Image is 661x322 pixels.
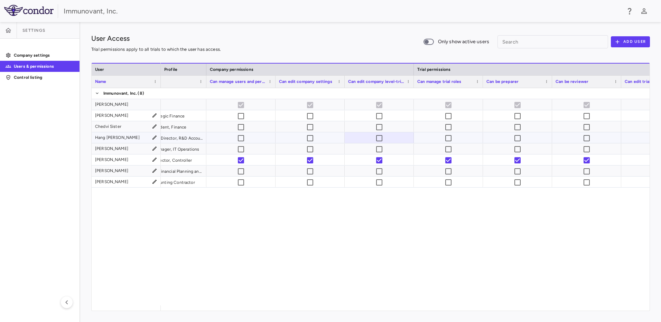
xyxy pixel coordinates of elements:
[372,98,387,112] span: Cannot update permissions for current user
[95,99,128,110] div: [PERSON_NAME]
[486,79,519,84] span: Can be preparer
[91,46,221,53] p: Trial permissions apply to all trials to which the user has access.
[14,63,74,69] p: Users & permissions
[103,88,137,99] span: Immunovant, Inc.
[4,5,54,16] img: logo-full-SnFGN8VE.png
[95,143,128,154] div: [PERSON_NAME]
[579,98,594,112] span: Cannot update permissions for current user
[95,132,140,143] div: Hang [PERSON_NAME]
[95,79,106,84] span: Name
[556,79,588,84] span: Can be reviewer
[510,98,525,112] span: Cannot update permissions for current user
[137,110,206,121] div: SVP, Strategic Finance
[210,79,266,84] span: Can manage users and permissions
[303,98,317,112] span: Cannot update permissions for current user
[137,143,206,154] div: Senior Manager, IT Operations
[95,121,121,132] div: Chedvi Sister
[22,28,45,33] span: Settings
[14,52,74,58] p: Company settings
[417,79,461,84] span: Can manage trial roles
[210,67,253,72] span: Company permissions
[611,36,650,47] button: Add User
[417,67,451,72] span: Trial permissions
[95,176,128,187] div: [PERSON_NAME]
[438,38,489,46] span: Only show active users
[95,110,128,121] div: [PERSON_NAME]
[137,121,206,132] div: Vice President, Finance
[14,74,74,80] p: Control listing
[95,154,128,165] div: [PERSON_NAME]
[625,79,652,84] span: Can edit trials
[91,33,130,44] h1: User Access
[164,67,177,72] span: Profile
[279,79,332,84] span: Can edit company settings
[137,132,206,143] div: Associate Director, R&D Accounting
[137,177,206,187] div: R&D Accounting Contractor
[95,67,104,72] span: User
[95,165,128,176] div: [PERSON_NAME]
[138,88,144,99] span: (8)
[441,98,456,112] span: Cannot update permissions for current user
[64,6,621,16] div: Immunovant, Inc.
[137,165,206,176] div: Director, Financial Planning and Analysis
[348,79,404,84] span: Can edit company level-trial info
[137,154,206,165] div: Senior Director, Controller
[234,98,248,112] span: Cannot update permissions for current user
